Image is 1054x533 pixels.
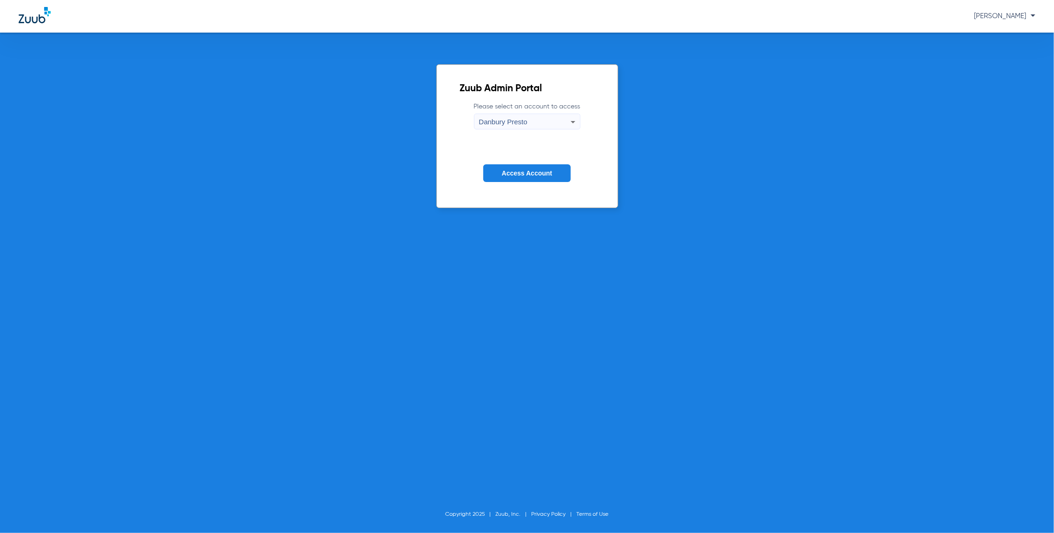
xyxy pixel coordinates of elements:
[496,510,532,519] li: Zuub, Inc.
[479,118,527,126] span: Danbury Presto
[19,7,51,23] img: Zuub Logo
[1007,488,1054,533] iframe: Chat Widget
[474,102,580,129] label: Please select an account to access
[483,164,571,182] button: Access Account
[502,169,552,177] span: Access Account
[446,510,496,519] li: Copyright 2025
[460,84,594,94] h2: Zuub Admin Portal
[532,512,566,517] a: Privacy Policy
[974,13,1035,20] span: [PERSON_NAME]
[577,512,609,517] a: Terms of Use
